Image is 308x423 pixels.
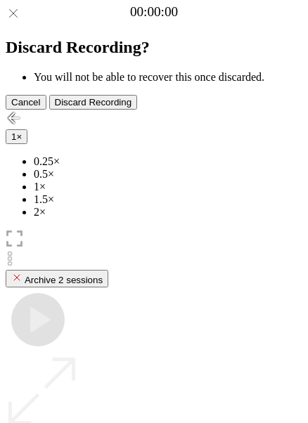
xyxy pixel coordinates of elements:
span: 1 [11,131,16,142]
button: Archive 2 sessions [6,270,108,287]
button: 1× [6,129,27,144]
li: You will not be able to recover this once discarded. [34,71,302,84]
li: 2× [34,206,302,219]
h2: Discard Recording? [6,38,302,57]
li: 0.25× [34,155,302,168]
button: Cancel [6,95,46,110]
li: 0.5× [34,168,302,181]
li: 1× [34,181,302,193]
div: Archive 2 sessions [11,272,103,285]
a: 00:00:00 [130,4,178,20]
button: Discard Recording [49,95,138,110]
li: 1.5× [34,193,302,206]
